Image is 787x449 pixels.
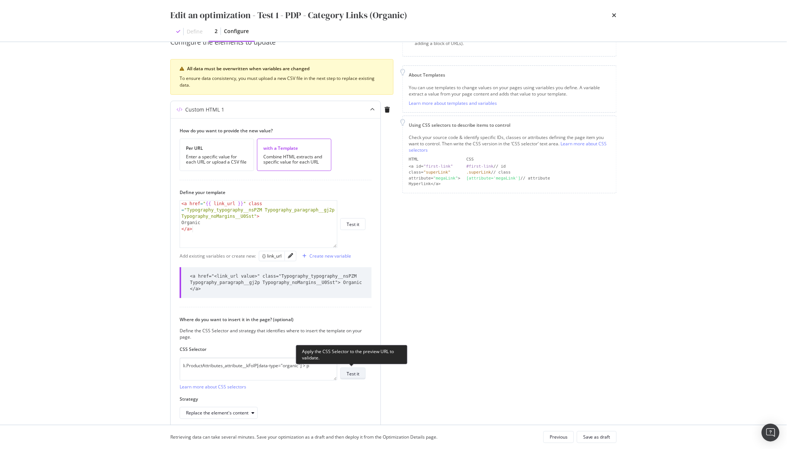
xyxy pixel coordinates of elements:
[215,28,218,35] div: 2
[180,396,366,402] label: Strategy
[288,253,293,258] div: pencil
[180,407,258,419] button: Replace the element's content
[409,134,610,153] div: Check your source code & identify specific IDs, classes or attributes defining the page item you ...
[263,154,325,165] div: Combine HTML extracts and specific value for each URL
[186,411,248,415] div: Replace the element's content
[409,181,460,187] div: Hyperlink</a>
[409,156,460,162] div: HTML
[180,316,366,323] label: Where do you want to insert it in the page? (optional)
[187,28,203,35] div: Define
[186,154,248,165] div: Enter a specific value for each URL or upload a CSV file
[612,9,617,22] div: times
[577,431,617,443] button: Save as draft
[409,175,460,181] div: attribute= >
[170,9,407,22] div: Edit an optimization - Test 1 - PDP - Category Links (Organic)
[263,145,325,151] div: with a Template
[180,253,256,259] div: Add existing variables or create new:
[409,169,460,175] div: class=
[466,164,610,169] div: // id
[466,164,494,169] div: #first-link
[186,145,248,151] div: Per URL
[409,72,610,78] div: About Templates
[409,100,497,106] a: Learn more about templates and variables
[296,345,408,364] div: Apply the CSS Selector to the preview URL to validate.
[347,221,359,227] div: Test it
[409,140,607,153] a: Learn more about CSS selectors
[409,164,460,169] div: <a id=
[424,170,451,175] div: "superLink"
[340,218,366,230] button: Test it
[466,170,491,175] div: .superLink
[340,368,366,379] button: Test it
[180,189,366,196] label: Define your template
[433,176,458,181] div: "megaLink"
[170,434,437,440] div: Retrieving data can take several minutes. Save your optimization as a draft and then deploy it fr...
[543,431,574,443] button: Previous
[583,434,610,440] div: Save as draft
[550,434,568,440] div: Previous
[262,252,282,261] button: {} link_url
[180,127,366,134] label: How do you want to provide the new value?
[170,59,393,95] div: warning banner
[409,84,610,97] div: You can use templates to change values on your pages using variables you define. A variable extra...
[180,75,384,88] div: To ensure data consistency, you must upload a new CSV file in the next step to replace existing d...
[424,164,453,169] div: "first-link"
[180,346,366,352] label: CSS Selector
[180,358,337,381] textarea: li.ProductAttributes_attribute__kFoIP[data-type="organic"] > p
[187,65,384,72] div: All data must be overwritten when variables are changed
[185,106,224,113] div: Custom HTML 1
[466,175,610,181] div: // attribute
[309,253,351,259] div: Create new variable
[466,169,610,175] div: // class
[190,273,363,292] div: <a href="<link_url value>" class="Typography_typography__nsPZM Typography_paragraph__gj2p Typogra...
[466,176,521,181] div: [attribute='megaLink']
[224,28,249,35] div: Configure
[466,156,610,162] div: CSS
[347,371,359,377] div: Test it
[762,424,780,442] div: Open Intercom Messenger
[180,384,246,390] a: Learn more about CSS selectors
[180,327,366,340] div: Define the CSS Selector and strategy that identifies where to insert the template on your page.
[299,250,351,262] button: Create new variable
[170,38,393,47] div: Configure the elements to update
[409,122,610,128] div: Using CSS selectors to describe items to control
[262,253,282,259] div: {} link_url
